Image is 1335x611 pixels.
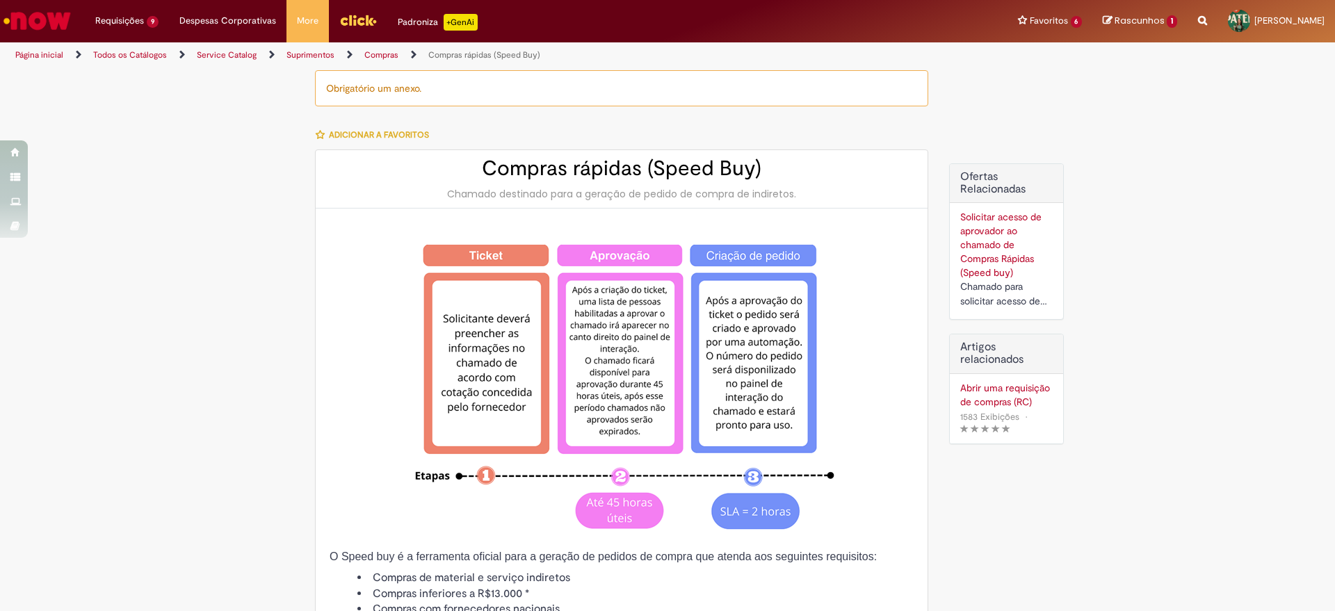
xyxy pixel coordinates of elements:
span: 1583 Exibições [960,411,1019,423]
span: O Speed buy é a ferramenta oficial para a geração de pedidos de compra que atenda aos seguintes r... [330,551,877,562]
ul: Trilhas de página [10,42,880,68]
a: Compras [364,49,398,60]
span: 1 [1167,15,1177,28]
a: Suprimentos [286,49,334,60]
a: Abrir uma requisição de compras (RC) [960,381,1053,409]
a: Rascunhos [1103,15,1177,28]
a: Service Catalog [197,49,257,60]
div: Obrigatório um anexo. [315,70,928,106]
img: click_logo_yellow_360x200.png [339,10,377,31]
span: Despesas Corporativas [179,14,276,28]
a: Página inicial [15,49,63,60]
h2: Ofertas Relacionadas [960,171,1053,195]
a: Todos os Catálogos [93,49,167,60]
li: Compras de material e serviço indiretos [357,570,914,586]
img: ServiceNow [1,7,73,35]
div: Chamado destinado para a geração de pedido de compra de indiretos. [330,187,914,201]
button: Adicionar a Favoritos [315,120,437,149]
p: +GenAi [444,14,478,31]
a: Solicitar acesso de aprovador ao chamado de Compras Rápidas (Speed buy) [960,211,1042,279]
span: Requisições [95,14,144,28]
span: Adicionar a Favoritos [329,129,429,140]
span: 6 [1071,16,1083,28]
span: • [1022,407,1030,426]
span: More [297,14,318,28]
h3: Artigos relacionados [960,341,1053,366]
li: Compras inferiores a R$13.000 * [357,586,914,602]
div: Chamado para solicitar acesso de aprovador ao ticket de Speed buy [960,279,1053,309]
span: Rascunhos [1115,14,1165,27]
span: [PERSON_NAME] [1254,15,1325,26]
div: Ofertas Relacionadas [949,163,1064,320]
span: 9 [147,16,159,28]
h2: Compras rápidas (Speed Buy) [330,157,914,180]
a: Compras rápidas (Speed Buy) [428,49,540,60]
div: Padroniza [398,14,478,31]
span: Favoritos [1030,14,1068,28]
